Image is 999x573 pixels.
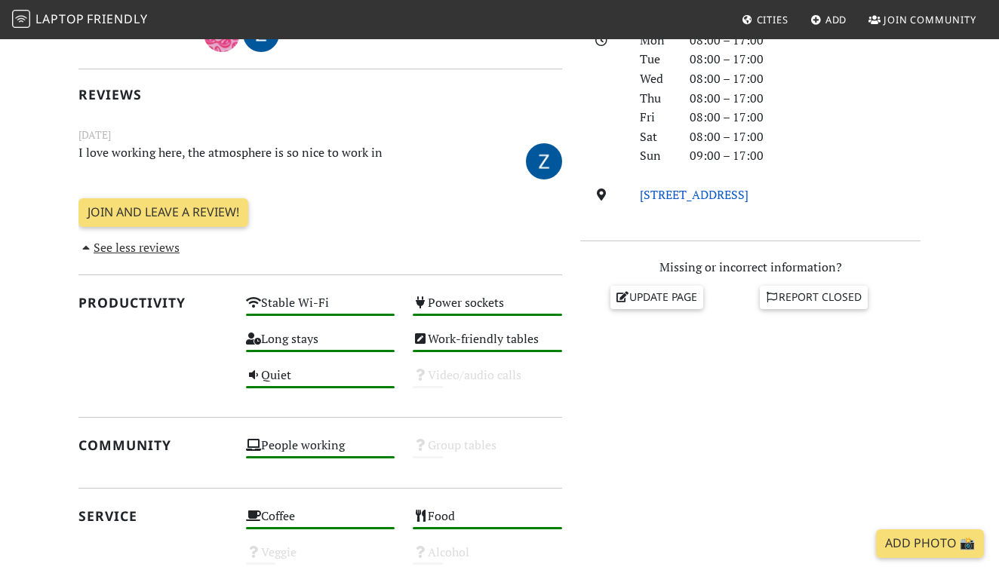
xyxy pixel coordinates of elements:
span: Friendly [87,11,147,27]
a: Join Community [862,6,982,33]
div: Video/audio calls [404,364,571,400]
div: Thu [631,89,681,109]
span: Add [825,13,847,26]
div: Mon [631,31,681,51]
a: See less reviews [78,239,180,256]
div: 08:00 – 17:00 [681,89,930,109]
div: Fri [631,108,681,127]
small: [DATE] [69,127,571,143]
p: I love working here, the atmosphere is so nice to work in [69,143,487,177]
div: Stable Wi-Fi [237,292,404,328]
span: Cities [757,13,788,26]
div: Wed [631,69,681,89]
span: Join Community [884,13,976,26]
div: 09:00 – 17:00 [681,146,930,166]
h2: Productivity [78,295,228,311]
div: Group tables [404,434,571,470]
div: Coffee [237,505,404,541]
img: LaptopFriendly [12,10,30,28]
a: Report closed [760,286,868,308]
h2: Community [78,437,228,453]
div: Work-friendly tables [404,328,571,364]
div: 08:00 – 17:00 [681,31,930,51]
a: Update page [610,286,704,308]
div: Sun [631,146,681,166]
div: 08:00 – 17:00 [681,69,930,89]
a: Add [804,6,853,33]
span: Laptop [35,11,85,27]
h2: Reviews [78,87,562,103]
div: Power sockets [404,292,571,328]
span: foodzoen [243,24,279,41]
div: Sat [631,127,681,147]
a: Cities [736,6,795,33]
div: Quiet [237,364,404,400]
a: LaptopFriendly LaptopFriendly [12,7,148,33]
div: Tue [631,50,681,69]
span: Kato van der Pol [204,24,243,41]
a: [STREET_ADDRESS] [640,186,748,203]
a: Join and leave a review! [78,198,248,227]
div: Food [404,505,571,541]
div: 08:00 – 17:00 [681,50,930,69]
div: People working [237,434,404,470]
img: 5063-zoe.jpg [526,143,562,179]
span: foodzoen [526,152,562,168]
div: 08:00 – 17:00 [681,127,930,147]
div: 08:00 – 17:00 [681,108,930,127]
div: Long stays [237,328,404,364]
p: Missing or incorrect information? [580,258,921,277]
h2: Service [78,508,228,524]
